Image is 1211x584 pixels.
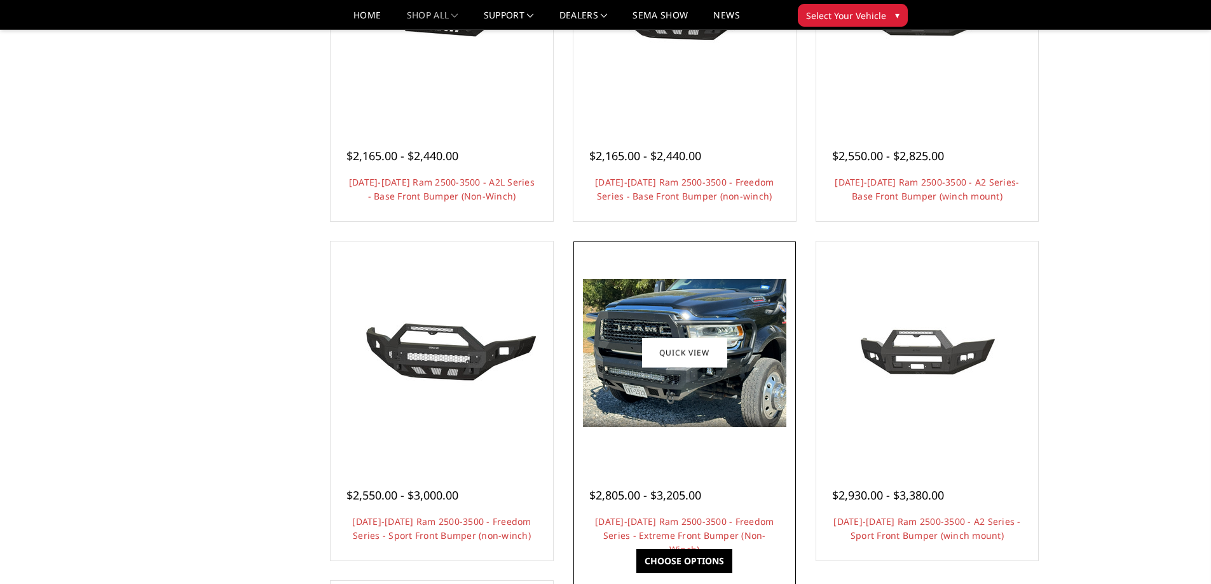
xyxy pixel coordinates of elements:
a: shop all [407,11,458,29]
a: Dealers [559,11,608,29]
button: Select Your Vehicle [798,4,908,27]
a: Support [484,11,534,29]
a: Quick view [642,338,727,368]
a: [DATE]-[DATE] Ram 2500-3500 - A2 Series - Sport Front Bumper (winch mount) [833,515,1020,541]
a: [DATE]-[DATE] Ram 2500-3500 - A2 Series- Base Front Bumper (winch mount) [835,176,1019,202]
a: [DATE]-[DATE] Ram 2500-3500 - Freedom Series - Sport Front Bumper (non-winch) [352,515,531,541]
span: Select Your Vehicle [806,9,886,22]
span: $2,165.00 - $2,440.00 [589,148,701,163]
span: ▾ [895,8,900,22]
span: $2,550.00 - $3,000.00 [346,487,458,503]
a: [DATE]-[DATE] Ram 2500-3500 - Freedom Series - Extreme Front Bumper (Non-Winch) [595,515,774,555]
a: Choose Options [636,549,732,573]
a: 2019-2025 Ram 2500-3500 - Freedom Series - Sport Front Bumper (non-winch) Multiple lighting options [334,245,550,461]
span: $2,550.00 - $2,825.00 [832,148,944,163]
span: $2,930.00 - $3,380.00 [832,487,944,503]
a: 2019-2025 Ram 2500-3500 - A2 Series - Sport Front Bumper (winch mount) 2019-2025 Ram 2500-3500 - ... [819,245,1036,461]
span: $2,165.00 - $2,440.00 [346,148,458,163]
a: 2019-2025 Ram 2500-3500 - Freedom Series - Extreme Front Bumper (Non-Winch) 2019-2025 Ram 2500-35... [577,245,793,461]
iframe: Chat Widget [1147,523,1211,584]
img: 2019-2025 Ram 2500-3500 - Freedom Series - Extreme Front Bumper (Non-Winch) [583,279,786,427]
a: [DATE]-[DATE] Ram 2500-3500 - A2L Series - Base Front Bumper (Non-Winch) [349,176,535,202]
a: News [713,11,739,29]
a: [DATE]-[DATE] Ram 2500-3500 - Freedom Series - Base Front Bumper (non-winch) [595,176,774,202]
a: Home [353,11,381,29]
a: SEMA Show [633,11,688,29]
img: 2019-2025 Ram 2500-3500 - Freedom Series - Sport Front Bumper (non-winch) [340,305,544,400]
span: $2,805.00 - $3,205.00 [589,487,701,503]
